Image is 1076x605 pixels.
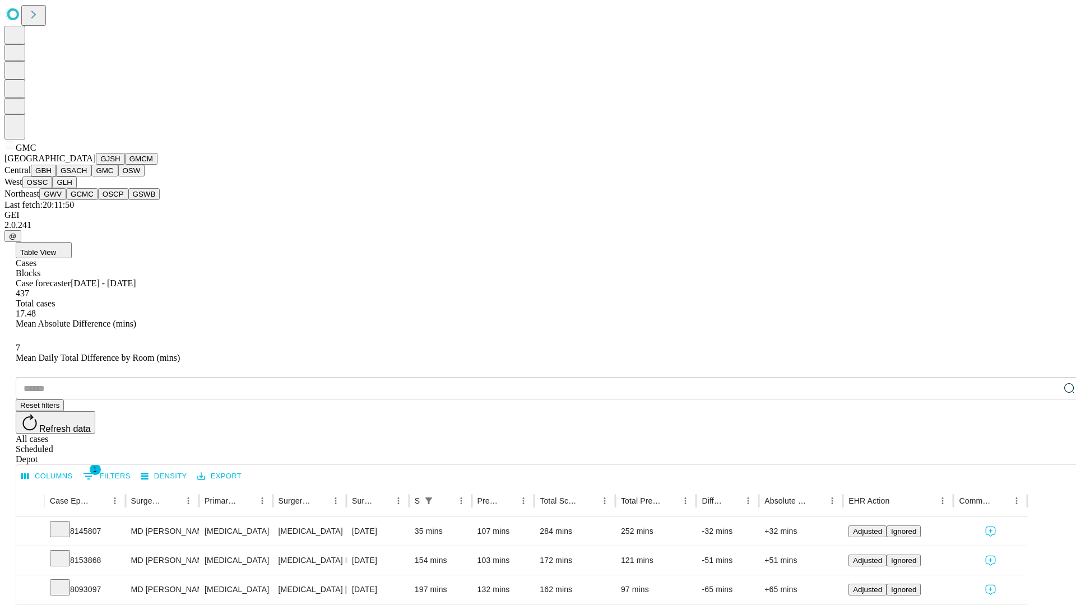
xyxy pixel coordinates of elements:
button: GSWB [128,188,160,200]
button: Refresh data [16,411,95,434]
div: Surgery Date [352,496,374,505]
span: Mean Daily Total Difference by Room (mins) [16,353,180,362]
button: Sort [809,493,824,509]
button: Sort [500,493,516,509]
button: Ignored [887,555,921,566]
button: Menu [107,493,123,509]
button: Sort [438,493,453,509]
button: GMC [91,165,118,176]
button: Menu [597,493,613,509]
button: OSSC [22,176,53,188]
button: Menu [391,493,406,509]
span: Ignored [891,556,916,565]
span: Case forecaster [16,278,71,288]
span: West [4,177,22,187]
button: GJSH [96,153,125,165]
div: MD [PERSON_NAME] [PERSON_NAME] Md [131,517,193,546]
div: 132 mins [477,575,529,604]
div: MD [PERSON_NAME] [131,575,193,604]
div: -65 mins [702,575,753,604]
div: 103 mins [477,546,529,575]
button: Sort [91,493,107,509]
div: Total Scheduled Duration [540,496,580,505]
button: GSACH [56,165,91,176]
div: [MEDICAL_DATA] DIAGNOSTIC [279,546,341,575]
span: Total cases [16,299,55,308]
div: Comments [959,496,991,505]
button: Sort [239,493,254,509]
div: 252 mins [621,517,691,546]
button: Table View [16,242,72,258]
button: Ignored [887,584,921,595]
span: GMC [16,143,36,152]
div: [MEDICAL_DATA] [MEDICAL_DATA] [279,575,341,604]
span: Central [4,165,31,175]
button: Sort [662,493,678,509]
button: Menu [740,493,756,509]
button: @ [4,230,21,242]
span: Table View [20,248,56,257]
span: Adjusted [853,585,882,594]
button: Sort [725,493,740,509]
div: [MEDICAL_DATA] [205,517,267,546]
button: Sort [581,493,597,509]
button: Menu [254,493,270,509]
span: Northeast [4,189,39,198]
button: Density [138,468,190,485]
div: 284 mins [540,517,610,546]
button: Export [194,468,244,485]
div: [DATE] [352,575,403,604]
div: [DATE] [352,517,403,546]
div: 97 mins [621,575,691,604]
div: [MEDICAL_DATA] [205,546,267,575]
div: Surgeon Name [131,496,164,505]
button: Sort [891,493,906,509]
div: 8145807 [50,517,120,546]
div: [DATE] [352,546,403,575]
span: Ignored [891,527,916,536]
button: Menu [453,493,469,509]
div: 107 mins [477,517,529,546]
button: Expand [22,551,39,571]
div: 162 mins [540,575,610,604]
div: 8093097 [50,575,120,604]
button: Menu [328,493,344,509]
button: Menu [678,493,693,509]
button: Show filters [80,467,133,485]
button: GLH [52,176,76,188]
button: Menu [1009,493,1024,509]
div: 2.0.241 [4,220,1072,230]
div: 8153868 [50,546,120,575]
div: 1 active filter [421,493,437,509]
span: [DATE] - [DATE] [71,278,136,288]
span: Refresh data [39,424,91,434]
div: Surgery Name [279,496,311,505]
div: Total Predicted Duration [621,496,661,505]
button: Show filters [421,493,437,509]
button: Adjusted [848,525,887,537]
span: [GEOGRAPHIC_DATA] [4,153,96,163]
div: Primary Service [205,496,237,505]
span: Last fetch: 20:11:50 [4,200,74,210]
button: Menu [516,493,531,509]
span: 17.48 [16,309,36,318]
div: GEI [4,210,1072,220]
button: Sort [312,493,328,509]
span: Ignored [891,585,916,594]
div: Case Epic Id [50,496,90,505]
div: +51 mins [764,546,837,575]
button: Select columns [18,468,76,485]
button: Sort [375,493,391,509]
div: [MEDICAL_DATA] [205,575,267,604]
span: Adjusted [853,556,882,565]
span: @ [9,232,17,240]
div: Absolute Difference [764,496,808,505]
span: 1 [90,464,101,475]
div: 35 mins [415,517,466,546]
div: 197 mins [415,575,466,604]
div: -32 mins [702,517,753,546]
div: [MEDICAL_DATA] [279,517,341,546]
div: Scheduled In Room Duration [415,496,420,505]
div: 121 mins [621,546,691,575]
button: Sort [993,493,1009,509]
